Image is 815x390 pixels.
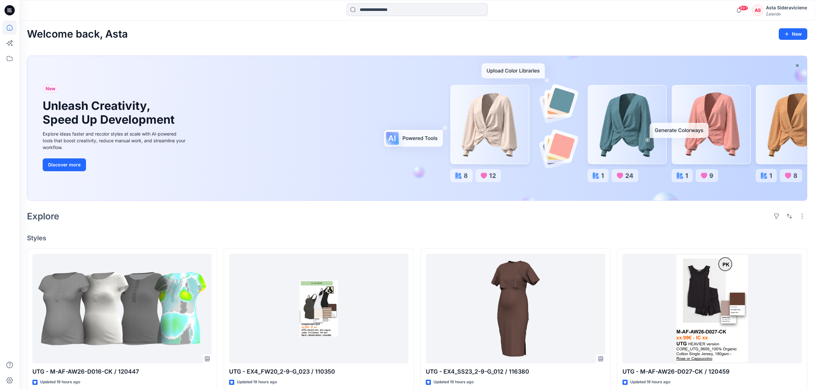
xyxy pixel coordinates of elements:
p: UTG - M-AF-AW26-D016-CK / 120447 [32,367,212,376]
p: Updated 19 hours ago [630,379,670,386]
div: AS [752,4,763,16]
div: Asta Sideraviciene [766,4,807,12]
div: Zalando [766,12,807,16]
p: Updated 19 hours ago [40,379,80,386]
p: UTG - EX4_FW20_2-9-G_023 / 110350 [229,367,408,376]
a: UTG - M-AF-AW26-D016-CK / 120447 [32,254,212,364]
p: Updated 19 hours ago [433,379,474,386]
a: UTG - M-AF-AW26-D027-CK / 120459 [622,254,802,364]
button: Discover more [43,158,86,171]
button: New [779,28,807,40]
div: Explore ideas faster and recolor styles at scale with AI-powered tools that boost creativity, red... [43,130,187,151]
h1: Unleash Creativity, Speed Up Development [43,99,177,127]
p: UTG - EX4_SS23_2-9-G_012 / 116380 [426,367,605,376]
a: Discover more [43,158,187,171]
p: Updated 19 hours ago [237,379,277,386]
h2: Welcome back, Asta [27,28,128,40]
a: UTG - EX4_FW20_2-9-G_023 / 110350 [229,254,408,364]
span: New [46,85,56,93]
span: 99+ [739,5,748,11]
h4: Styles [27,234,807,242]
a: UTG - EX4_SS23_2-9-G_012 / 116380 [426,254,605,364]
p: UTG - M-AF-AW26-D027-CK / 120459 [622,367,802,376]
h2: Explore [27,211,59,221]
